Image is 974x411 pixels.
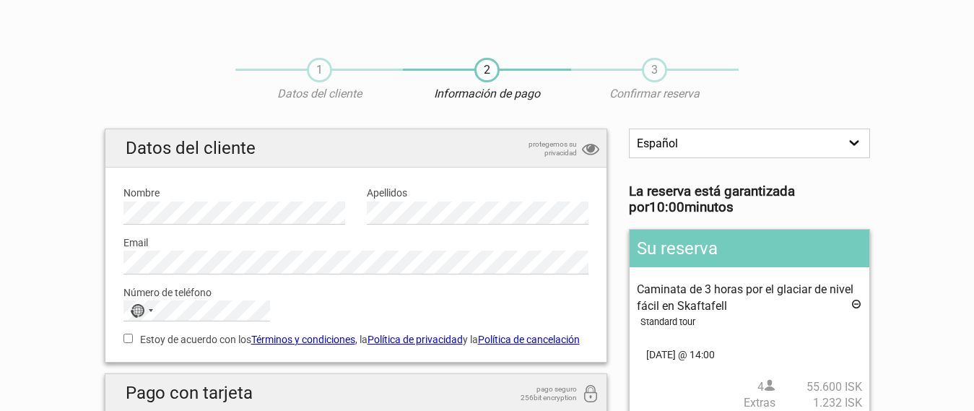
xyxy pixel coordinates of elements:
[307,58,332,82] span: 1
[505,140,577,157] span: protegemos su privacidad
[505,385,577,402] span: pago seguro 256bit encryption
[775,379,862,395] span: 55.600 ISK
[630,230,869,267] h2: Su reserva
[124,301,160,320] button: Selected country
[582,385,599,404] i: 256bit encryption
[368,334,463,345] a: Política de privacidad
[582,140,599,160] i: protección de la privacidad
[649,199,684,215] strong: 10:00
[123,235,589,251] label: Email
[640,314,861,330] div: Standard tour
[629,183,869,216] h3: La reserva está garantizada por minutos
[478,334,580,345] a: Política de cancelación
[105,129,607,168] h2: Datos del cliente
[367,185,588,201] label: Apellidos
[403,86,570,102] p: Información de pago
[474,58,500,82] span: 2
[637,282,853,312] span: Caminata de 3 horas por el glaciar de nivel fácil en Skaftafell
[251,334,355,345] a: Términos y condiciones
[235,86,403,102] p: Datos del cliente
[123,285,589,300] label: Número de teléfono
[123,332,589,347] label: Estoy de acuerdo con los , la y la
[123,185,345,201] label: Nombre
[757,379,862,395] span: 4 person(s)
[744,395,862,411] span: Extras
[642,58,667,82] span: 3
[775,395,862,411] span: 1.232 ISK
[571,86,739,102] p: Confirmar reserva
[637,347,861,363] span: [DATE] @ 14:00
